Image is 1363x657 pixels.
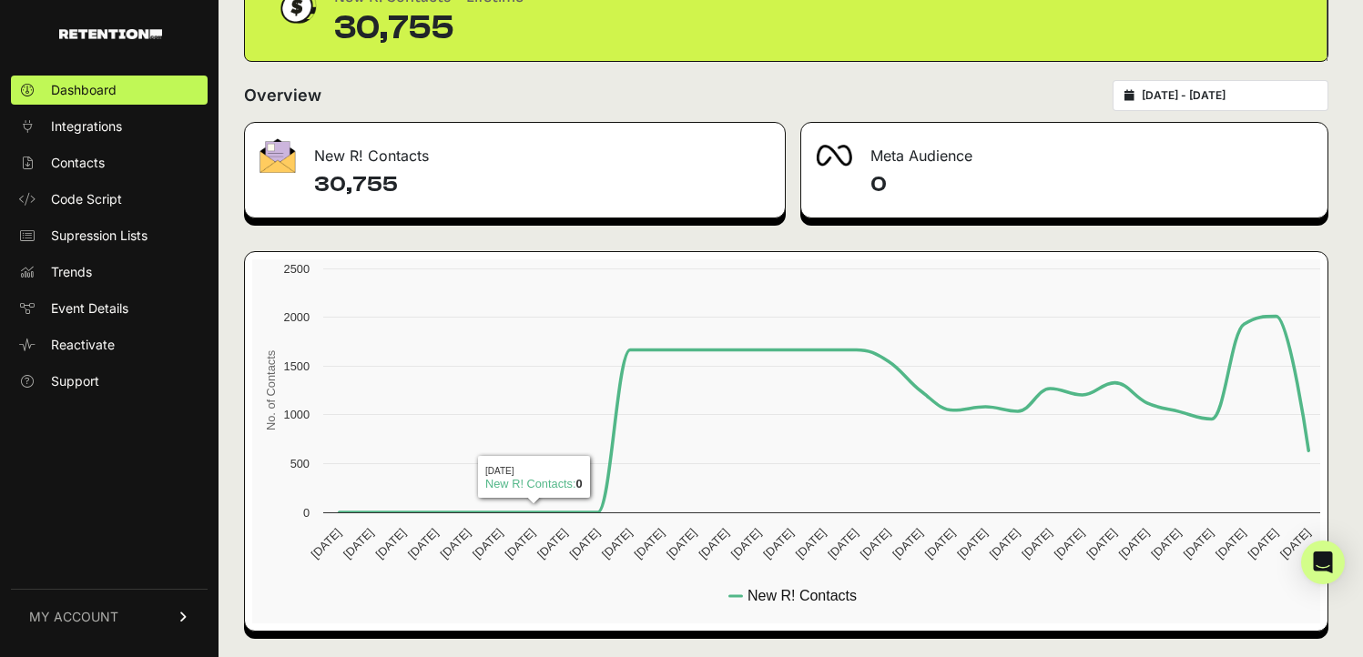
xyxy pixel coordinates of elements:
a: Reactivate [11,330,208,359]
text: [DATE] [696,526,731,561]
text: [DATE] [1246,526,1281,561]
text: [DATE] [1116,526,1152,561]
span: Dashboard [51,81,117,99]
a: Event Details [11,294,208,323]
text: [DATE] [309,526,344,561]
text: [DATE] [760,526,796,561]
text: [DATE] [954,526,990,561]
span: MY ACCOUNT [29,608,118,626]
span: Support [51,372,99,390]
a: Contacts [11,148,208,177]
text: 2500 [284,262,310,276]
text: [DATE] [890,526,925,561]
img: Retention.com [59,29,162,39]
a: Integrations [11,112,208,141]
div: Open Intercom Messenger [1301,541,1345,584]
div: Meta Audience [801,123,1328,177]
text: [DATE] [987,526,1022,561]
text: [DATE] [1052,526,1087,561]
img: fa-envelope-19ae18322b30453b285274b1b8af3d052b27d846a4fbe8435d1a52b978f639a2.png [259,138,296,173]
text: No. of Contacts [264,350,278,430]
a: Trends [11,258,208,287]
h4: 30,755 [314,170,770,199]
text: [DATE] [922,526,958,561]
text: 0 [303,506,310,520]
text: [DATE] [599,526,635,561]
text: 1000 [284,408,310,421]
text: [DATE] [631,526,666,561]
span: Supression Lists [51,227,147,245]
text: 1500 [284,359,310,373]
text: 500 [290,457,310,470]
a: Code Script [11,185,208,214]
a: MY ACCOUNT [11,589,208,644]
div: 30,755 [334,10,524,46]
a: Supression Lists [11,221,208,250]
span: Code Script [51,190,122,208]
text: [DATE] [858,526,893,561]
text: [DATE] [1148,526,1184,561]
text: [DATE] [566,526,602,561]
text: [DATE] [793,526,829,561]
text: [DATE] [664,526,699,561]
h4: 0 [870,170,1314,199]
span: Event Details [51,299,128,318]
img: fa-meta-2f981b61bb99beabf952f7030308934f19ce035c18b003e963880cc3fabeebb7.png [816,145,852,167]
text: [DATE] [1083,526,1119,561]
a: Support [11,367,208,396]
text: [DATE] [1277,526,1313,561]
h2: Overview [244,83,321,108]
text: [DATE] [502,526,537,561]
text: New R! Contacts [748,588,857,603]
span: Integrations [51,117,122,136]
text: [DATE] [405,526,441,561]
text: [DATE] [341,526,376,561]
text: [DATE] [825,526,860,561]
text: [DATE] [728,526,764,561]
text: [DATE] [534,526,570,561]
span: Trends [51,263,92,281]
a: Dashboard [11,76,208,105]
span: Reactivate [51,336,115,354]
text: [DATE] [438,526,473,561]
div: New R! Contacts [245,123,785,177]
text: [DATE] [1019,526,1054,561]
text: [DATE] [470,526,505,561]
text: [DATE] [1213,526,1248,561]
text: [DATE] [373,526,409,561]
span: Contacts [51,154,105,172]
text: [DATE] [1181,526,1216,561]
text: 2000 [284,310,310,324]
